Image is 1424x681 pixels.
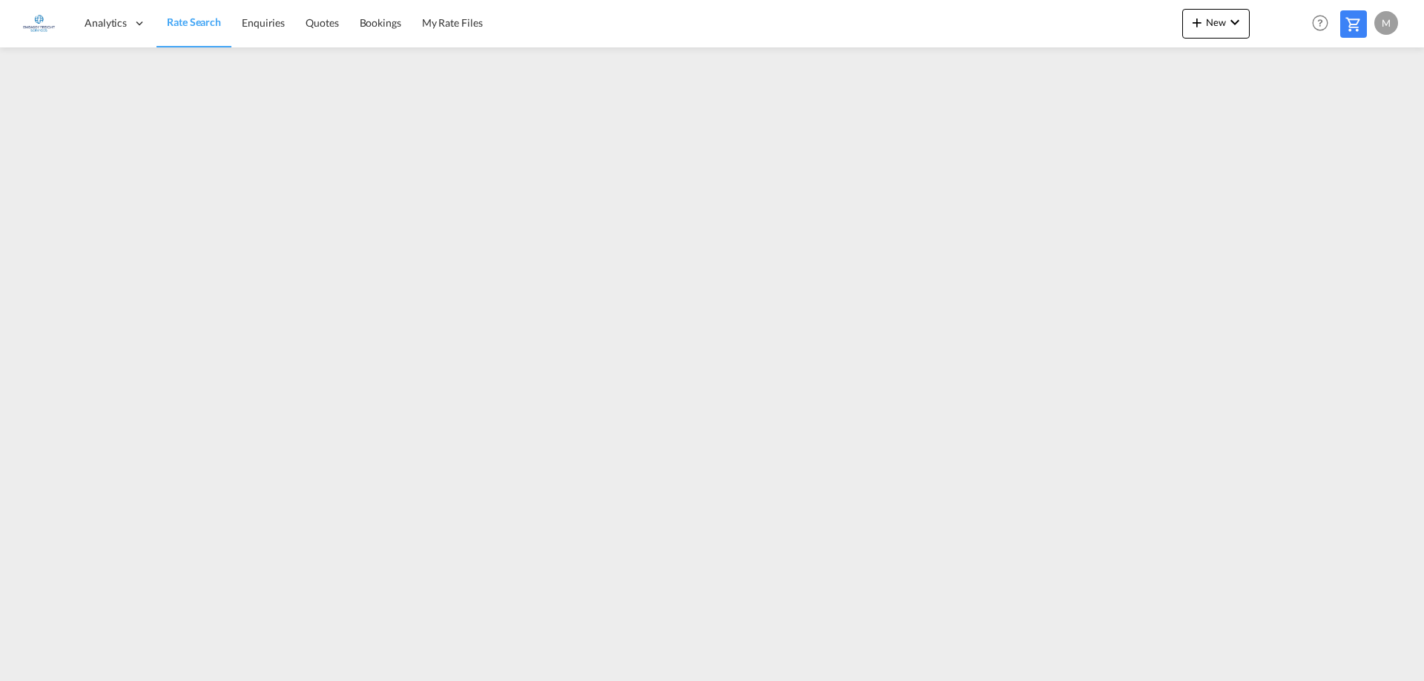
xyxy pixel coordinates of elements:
span: Enquiries [242,16,285,29]
div: M [1374,11,1398,35]
md-icon: icon-plus 400-fg [1188,13,1206,31]
span: New [1188,16,1244,28]
span: Analytics [85,16,127,30]
span: Rate Search [167,16,221,28]
span: Help [1308,10,1333,36]
span: Bookings [360,16,401,29]
button: icon-plus 400-fgNewicon-chevron-down [1182,9,1250,39]
div: Help [1308,10,1340,37]
span: Quotes [306,16,338,29]
md-icon: icon-chevron-down [1226,13,1244,31]
img: 6a2c35f0b7c411ef99d84d375d6e7407.jpg [22,7,56,40]
span: My Rate Files [422,16,483,29]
